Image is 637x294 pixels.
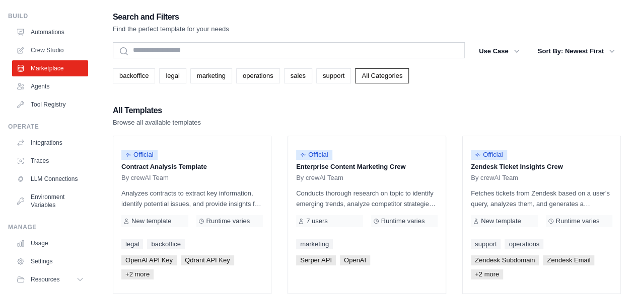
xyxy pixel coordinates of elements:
button: Use Case [473,42,526,60]
a: sales [284,68,312,83]
span: OpenAI [340,255,370,265]
span: By crewAI Team [121,174,169,182]
div: Operate [8,123,88,131]
div: Build [8,12,88,20]
span: OpenAI API Key [121,255,177,265]
a: Settings [12,253,88,269]
p: Find the perfect template for your needs [113,24,229,34]
a: marketing [296,239,333,249]
span: +2 more [471,269,503,279]
a: support [471,239,501,249]
a: legal [159,68,186,83]
p: Analyzes contracts to extract key information, identify potential issues, and provide insights fo... [121,188,263,209]
div: Manage [8,223,88,231]
span: Qdrant API Key [181,255,234,265]
a: backoffice [113,68,155,83]
a: Agents [12,78,88,94]
span: Official [296,150,332,160]
a: All Categories [355,68,409,83]
h2: Search and Filters [113,10,229,24]
p: Zendesk Ticket Insights Crew [471,162,612,172]
a: backoffice [147,239,184,249]
p: Browse all available templates [113,118,201,128]
span: Zendesk Email [543,255,594,265]
h2: All Templates [113,104,201,118]
a: Crew Studio [12,42,88,58]
span: New template [481,217,521,225]
a: Automations [12,24,88,40]
span: 7 users [306,217,328,225]
span: Runtime varies [556,217,600,225]
p: Contract Analysis Template [121,162,263,172]
a: Usage [12,235,88,251]
button: Sort By: Newest First [532,42,621,60]
span: New template [131,217,171,225]
p: Conducts thorough research on topic to identify emerging trends, analyze competitor strategies, a... [296,188,438,209]
span: Official [471,150,507,160]
button: Resources [12,271,88,287]
span: Runtime varies [381,217,425,225]
p: Enterprise Content Marketing Crew [296,162,438,172]
a: Tool Registry [12,96,88,113]
span: Official [121,150,158,160]
p: Fetches tickets from Zendesk based on a user's query, analyzes them, and generates a summary. Out... [471,188,612,209]
a: Traces [12,153,88,169]
a: support [316,68,351,83]
a: marketing [190,68,232,83]
span: By crewAI Team [296,174,343,182]
span: Resources [31,275,59,283]
a: Environment Variables [12,189,88,213]
span: Zendesk Subdomain [471,255,539,265]
span: Serper API [296,255,336,265]
a: Marketplace [12,60,88,76]
a: operations [505,239,543,249]
span: By crewAI Team [471,174,518,182]
a: legal [121,239,143,249]
a: LLM Connections [12,171,88,187]
a: Integrations [12,135,88,151]
a: operations [236,68,280,83]
span: Runtime varies [206,217,250,225]
span: +2 more [121,269,154,279]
